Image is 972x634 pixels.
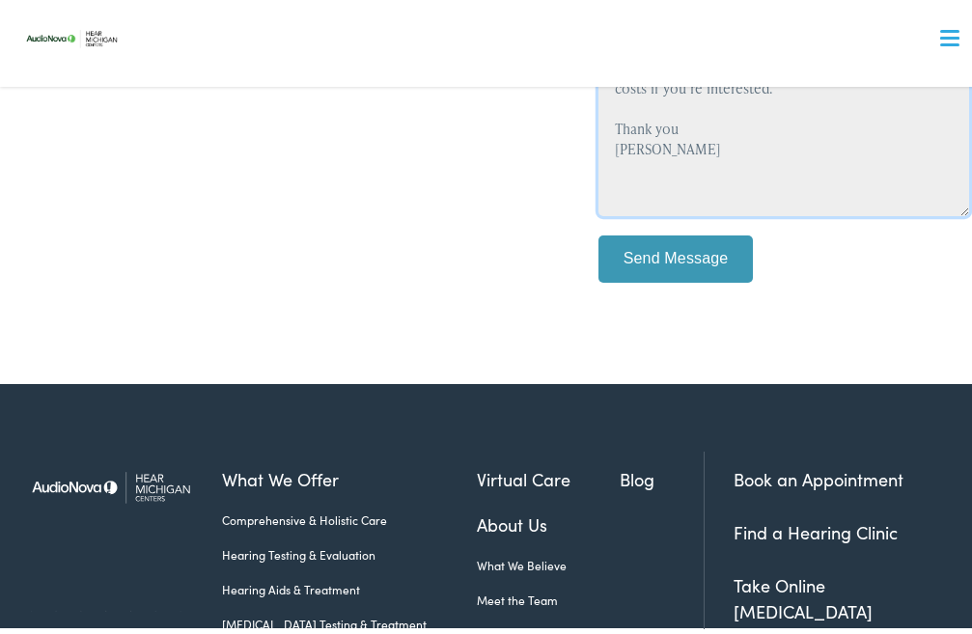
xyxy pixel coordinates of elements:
a: Hearing Testing & Evaluation [222,541,476,559]
a: What We Offer [222,461,476,487]
img: Hear Michigan [19,447,222,518]
input: Send Message [598,231,753,279]
a: What We Offer [34,77,968,137]
a: Book an Appointment [734,462,903,486]
a: What We Believe [477,552,620,569]
a: [MEDICAL_DATA] Testing & Treatment [222,611,476,628]
a: About Us [477,507,620,533]
a: Virtual Care [477,461,620,487]
a: Blog [620,461,704,487]
a: Meet the Team [477,587,620,604]
a: Find a Hearing Clinic [734,515,898,539]
a: Comprehensive & Holistic Care [222,507,476,524]
a: Hearing Aids & Treatment [222,576,476,593]
a: Take Online [MEDICAL_DATA] [734,568,873,619]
